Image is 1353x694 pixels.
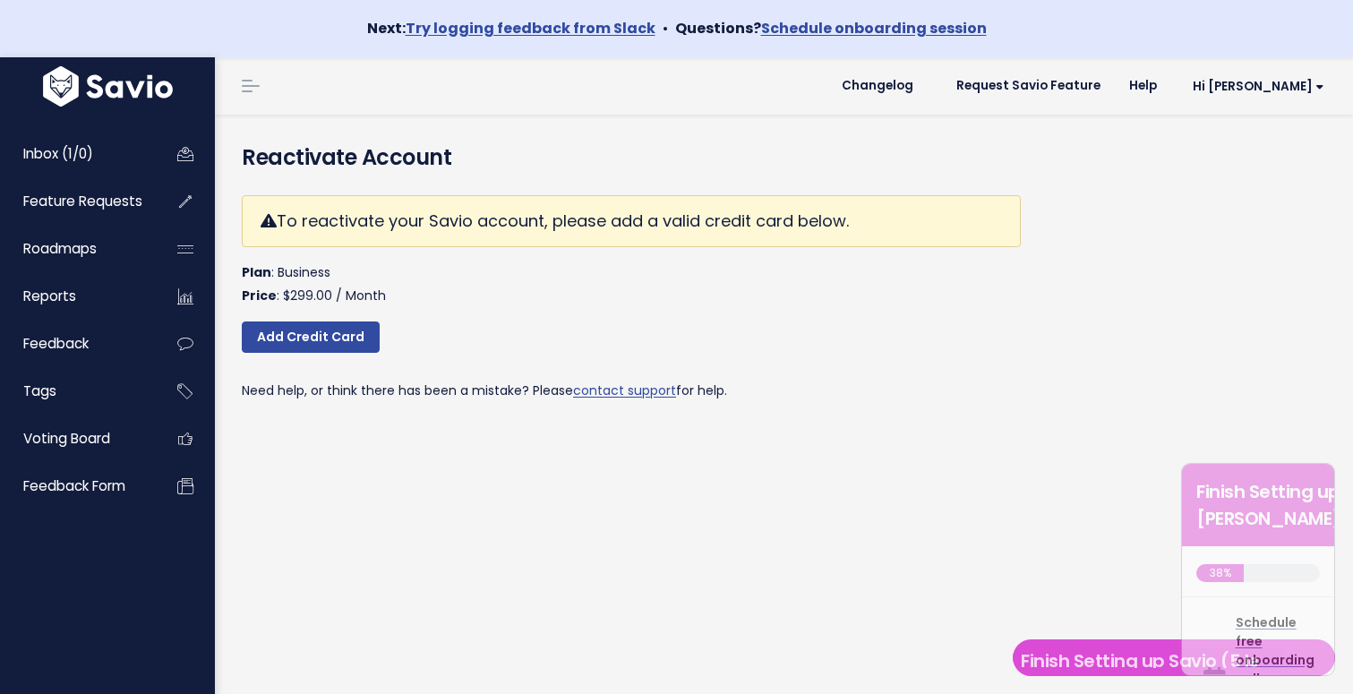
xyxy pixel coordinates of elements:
a: Schedule onboarding session [761,18,987,39]
p: Need help, or think there has been a mistake? Please for help. [242,380,1021,402]
h4: Reactivate Account [242,141,1326,174]
span: Voting Board [23,429,110,448]
strong: Next: [367,18,655,39]
div: 38% [1196,564,1243,582]
a: Try logging feedback from Slack [406,18,655,39]
a: Feature Requests [4,181,149,222]
span: Inbox (1/0) [23,144,93,163]
a: Feedback [4,323,149,364]
span: • [663,18,668,39]
span: Reports [23,287,76,305]
span: Roadmaps [23,239,97,258]
strong: Plan [242,263,271,281]
a: Tags [4,371,149,412]
a: Voting Board [4,418,149,459]
a: Add Credit Card [242,321,380,354]
p: : Business : $299.00 / Month [242,261,1021,306]
a: Feedback form [4,466,149,507]
a: Inbox (1/0) [4,133,149,175]
strong: Questions? [675,18,987,39]
div: To reactivate your Savio account, please add a valid credit card below. [242,195,1021,247]
a: Help [1115,73,1171,99]
span: Tags [23,381,56,400]
strong: Price [242,287,277,304]
a: Request Savio Feature [942,73,1115,99]
a: Reports [4,276,149,317]
a: Hi [PERSON_NAME] [1171,73,1339,100]
a: contact support [573,381,676,399]
span: Schedule free onboarding call [1236,613,1314,688]
span: Changelog [842,80,913,92]
span: Feature Requests [23,192,142,210]
img: logo-white.9d6f32f41409.svg [39,66,177,107]
span: Feedback form [23,476,125,495]
span: Feedback [23,334,89,353]
a: Roadmaps [4,228,149,270]
span: Hi [PERSON_NAME] [1193,80,1324,93]
h5: Finish Setting up Savio (5 left) [1021,647,1257,668]
h5: Finish Setting up [PERSON_NAME] [1196,478,1341,532]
